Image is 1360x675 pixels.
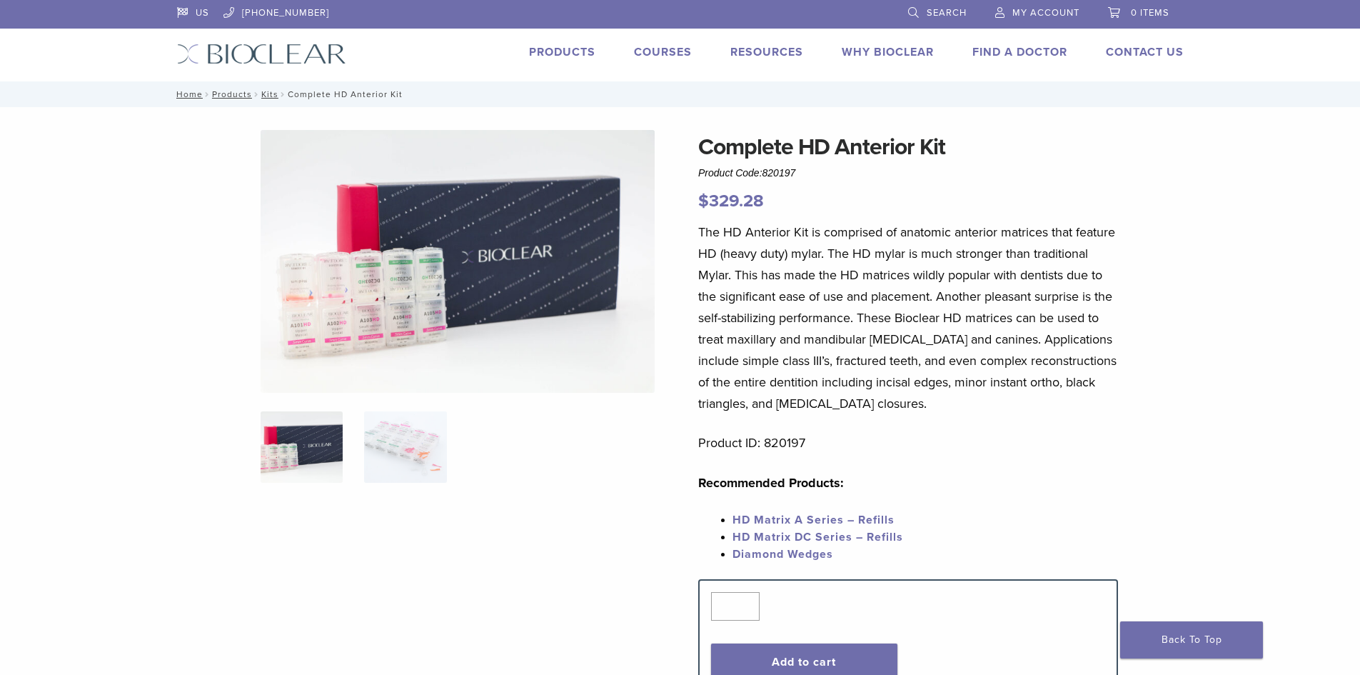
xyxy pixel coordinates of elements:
[1131,7,1169,19] span: 0 items
[698,130,1118,164] h1: Complete HD Anterior Kit
[762,167,796,179] span: 820197
[698,432,1118,454] p: Product ID: 820197
[261,411,343,483] img: IMG_8088-1-324x324.jpg
[177,44,346,64] img: Bioclear
[927,7,967,19] span: Search
[1106,45,1184,59] a: Contact Us
[212,89,252,99] a: Products
[1012,7,1079,19] span: My Account
[972,45,1067,59] a: Find A Doctor
[732,530,903,544] a: HD Matrix DC Series – Refills
[634,45,692,59] a: Courses
[732,513,895,527] a: HD Matrix A Series – Refills
[732,547,833,561] a: Diamond Wedges
[278,91,288,98] span: /
[166,81,1194,107] nav: Complete HD Anterior Kit
[842,45,934,59] a: Why Bioclear
[1120,621,1263,659] a: Back To Top
[529,45,595,59] a: Products
[730,45,803,59] a: Resources
[698,221,1118,414] p: The HD Anterior Kit is comprised of anatomic anterior matrices that feature HD (heavy duty) mylar...
[261,89,278,99] a: Kits
[252,91,261,98] span: /
[261,130,655,393] img: IMG_8088 (1)
[203,91,212,98] span: /
[172,89,203,99] a: Home
[364,411,446,483] img: Complete HD Anterior Kit - Image 2
[698,475,844,491] strong: Recommended Products:
[698,191,764,211] bdi: 329.28
[698,167,795,179] span: Product Code:
[698,191,709,211] span: $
